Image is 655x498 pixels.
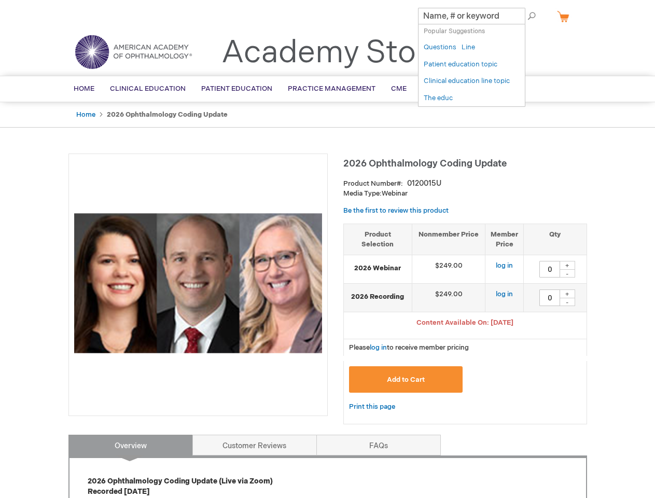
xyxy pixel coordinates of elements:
img: 2026 Ophthalmology Coding Update [74,159,322,407]
span: Content Available On: [DATE] [416,319,513,327]
button: Add to Cart [349,366,463,393]
span: Home [74,85,94,93]
span: Patient Education [201,85,272,93]
a: log in [496,290,513,298]
th: Nonmember Price [412,224,485,255]
strong: Media Type: [343,189,382,198]
a: log in [370,343,387,352]
div: - [560,269,575,278]
div: + [560,289,575,298]
input: Qty [539,289,560,306]
span: Popular Suggestions [424,27,485,35]
strong: Product Number [343,179,403,188]
input: Qty [539,261,560,278]
p: Webinar [343,189,587,199]
span: CME [391,85,407,93]
strong: 2026 Recording [349,292,407,302]
span: 2026 Ophthalmology Coding Update [343,158,507,169]
a: Overview [68,435,193,455]
a: Home [76,110,95,119]
strong: 2026 Ophthalmology Coding Update [107,110,228,119]
span: Add to Cart [387,376,425,384]
a: Questions [424,43,456,52]
td: $249.00 [412,284,485,312]
a: FAQs [316,435,441,455]
th: Member Price [485,224,524,255]
a: Clinical education line topic [424,76,510,86]
th: Qty [524,224,587,255]
a: Print this page [349,400,395,413]
a: Be the first to review this product [343,206,449,215]
td: $249.00 [412,255,485,284]
span: Clinical Education [110,85,186,93]
div: - [560,298,575,306]
a: Patient education topic [424,60,497,70]
a: Customer Reviews [192,435,317,455]
a: Line [462,43,475,52]
span: Please to receive member pricing [349,343,469,352]
span: Search [501,5,540,26]
a: The educ [424,93,453,103]
strong: 2026 Webinar [349,264,407,273]
a: Academy Store [221,34,445,72]
a: log in [496,261,513,270]
th: Product Selection [344,224,412,255]
div: + [560,261,575,270]
span: Practice Management [288,85,375,93]
input: Name, # or keyword [418,8,525,24]
div: 0120015U [407,178,441,189]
